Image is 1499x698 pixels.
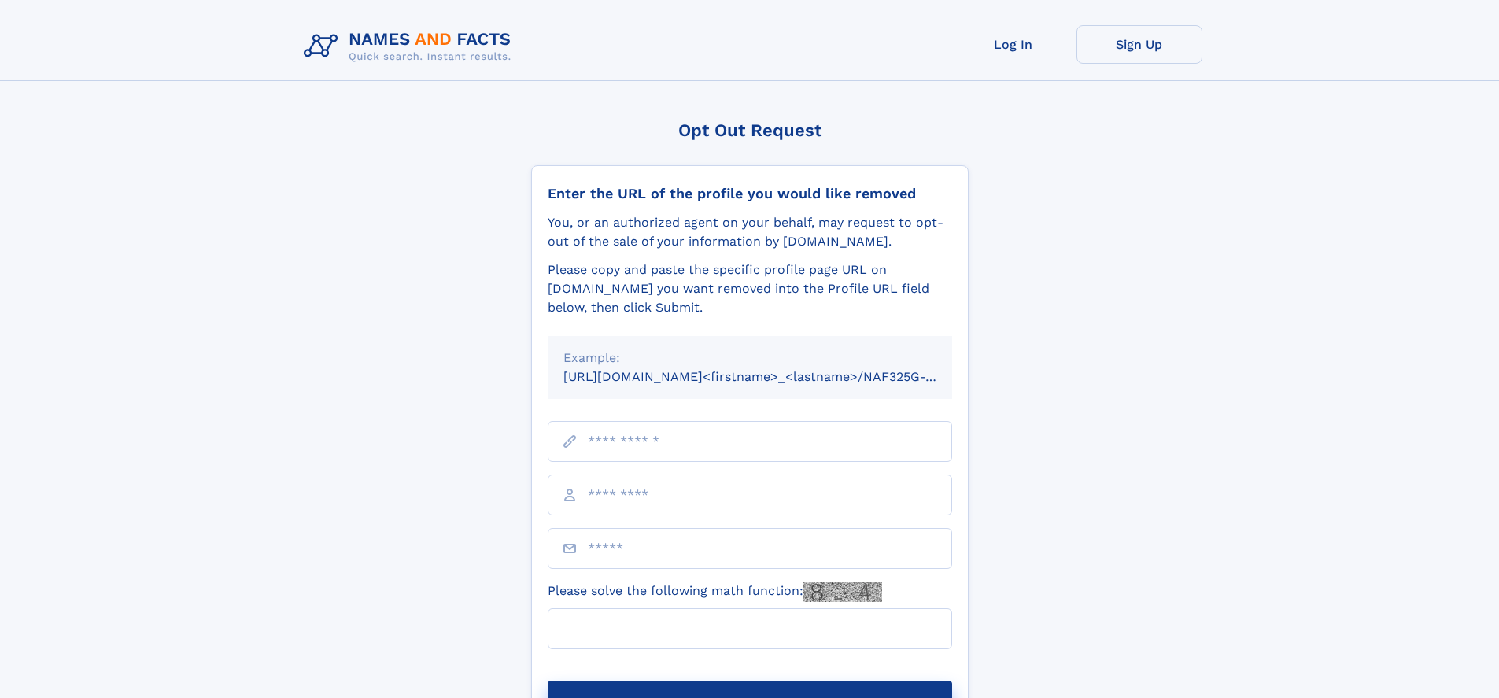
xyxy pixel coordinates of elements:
[563,349,936,367] div: Example:
[548,582,882,602] label: Please solve the following math function:
[548,260,952,317] div: Please copy and paste the specific profile page URL on [DOMAIN_NAME] you want removed into the Pr...
[563,369,982,384] small: [URL][DOMAIN_NAME]<firstname>_<lastname>/NAF325G-xxxxxxxx
[531,120,969,140] div: Opt Out Request
[297,25,524,68] img: Logo Names and Facts
[951,25,1076,64] a: Log In
[548,213,952,251] div: You, or an authorized agent on your behalf, may request to opt-out of the sale of your informatio...
[548,185,952,202] div: Enter the URL of the profile you would like removed
[1076,25,1202,64] a: Sign Up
